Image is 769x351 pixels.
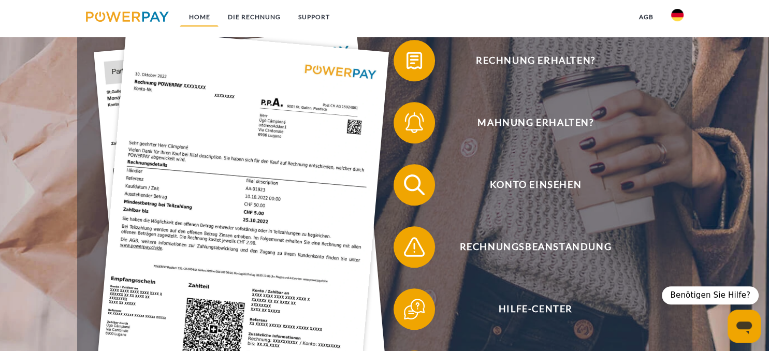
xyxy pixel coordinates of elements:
[409,288,662,330] span: Hilfe-Center
[401,234,427,260] img: qb_warning.svg
[630,8,662,26] a: agb
[394,164,663,206] button: Konto einsehen
[180,8,219,26] a: Home
[394,40,663,81] button: Rechnung erhalten?
[394,226,663,268] button: Rechnungsbeanstandung
[728,310,761,343] iframe: Schaltfläche zum Öffnen des Messaging-Fensters; Konversation läuft
[86,11,169,22] img: logo-powerpay.svg
[409,164,662,206] span: Konto einsehen
[394,102,663,143] button: Mahnung erhalten?
[409,102,662,143] span: Mahnung erhalten?
[401,110,427,136] img: qb_bell.svg
[671,9,684,21] img: de
[289,8,338,26] a: SUPPORT
[401,172,427,198] img: qb_search.svg
[409,40,662,81] span: Rechnung erhalten?
[394,288,663,330] button: Hilfe-Center
[401,296,427,322] img: qb_help.svg
[409,226,662,268] span: Rechnungsbeanstandung
[219,8,289,26] a: DIE RECHNUNG
[401,48,427,74] img: qb_bill.svg
[662,286,759,304] div: Benötigen Sie Hilfe?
